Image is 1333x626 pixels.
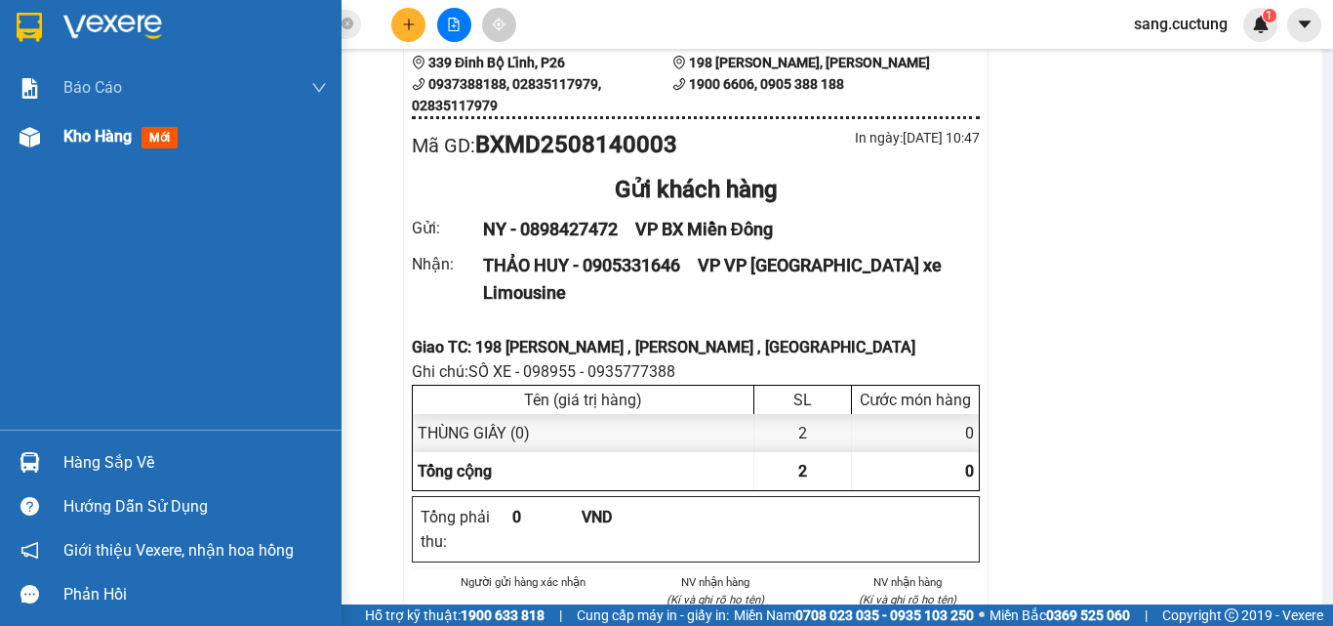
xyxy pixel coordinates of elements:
[402,18,416,31] span: plus
[643,573,788,591] li: NV nhận hàng
[475,131,677,158] b: BXMD2508140003
[412,335,980,359] div: Giao TC: 198 [PERSON_NAME] , [PERSON_NAME] , [GEOGRAPHIC_DATA]
[63,448,327,478] div: Hàng sắp về
[852,414,979,452] div: 0
[451,573,596,591] li: Người gửi hàng xác nhận
[20,78,40,99] img: solution-icon
[689,76,844,92] b: 1900 6606, 0905 388 188
[311,80,327,96] span: down
[483,216,956,243] div: NY - 0898427472 VP BX Miền Đông
[63,127,132,146] span: Kho hàng
[759,391,846,409] div: SL
[412,56,425,69] span: environment
[135,83,260,147] li: VP VP [GEOGRAPHIC_DATA] xe Limousine
[734,605,974,626] span: Miền Nam
[482,8,516,42] button: aim
[795,607,974,623] strong: 0708 023 035 - 0935 103 250
[412,216,483,240] div: Gửi :
[857,391,974,409] div: Cước món hàng
[412,134,475,157] span: Mã GD :
[834,573,980,591] li: NV nhận hàng
[20,585,39,604] span: message
[672,56,686,69] span: environment
[696,127,980,148] div: In ngày: [DATE] 10:47
[1145,605,1148,626] span: |
[365,605,545,626] span: Hỗ trợ kỹ thuật:
[559,605,562,626] span: |
[1046,607,1130,623] strong: 0369 525 060
[1287,8,1321,42] button: caret-down
[437,8,471,42] button: file-add
[1263,9,1276,22] sup: 1
[418,462,492,480] span: Tổng cộng
[461,607,545,623] strong: 1900 633 818
[1118,12,1243,36] span: sang.cuctung
[577,605,729,626] span: Cung cấp máy in - giấy in:
[418,391,748,409] div: Tên (giá trị hàng)
[492,18,505,31] span: aim
[342,18,353,29] span: close-circle
[859,593,956,606] i: (Kí và ghi rõ họ tên)
[17,13,42,42] img: logo-vxr
[1266,9,1272,22] span: 1
[412,252,483,276] div: Nhận :
[10,10,283,47] li: Cúc Tùng
[1252,16,1270,33] img: icon-new-feature
[979,611,985,619] span: ⚪️
[63,538,294,563] span: Giới thiệu Vexere, nhận hoa hồng
[63,492,327,522] div: Hướng dẫn sử dụng
[798,462,807,480] span: 2
[412,359,980,384] div: Ghi chú: SỐ XE - 098955 - 0935777388
[63,75,122,100] span: Báo cáo
[412,76,601,113] b: 0937388188, 02835117979, 02835117979
[672,77,686,91] span: phone
[20,541,39,560] span: notification
[1225,608,1238,622] span: copyright
[428,55,565,70] b: 339 Đinh Bộ Lĩnh, P26
[412,172,980,209] div: Gửi khách hàng
[391,8,425,42] button: plus
[990,605,1130,626] span: Miền Bắc
[10,107,102,145] b: 339 Đinh Bộ Lĩnh, P26
[754,414,852,452] div: 2
[582,505,651,529] div: VND
[447,18,461,31] span: file-add
[63,580,327,609] div: Phản hồi
[666,593,764,606] i: (Kí và ghi rõ họ tên)
[412,77,425,91] span: phone
[421,505,512,554] div: Tổng phải thu :
[20,127,40,147] img: warehouse-icon
[10,83,135,104] li: VP BX Miền Đông
[141,127,178,148] span: mới
[512,505,582,529] div: 0
[10,108,23,122] span: environment
[418,424,530,442] span: THÙNG GIẤY (0)
[342,16,353,34] span: close-circle
[965,462,974,480] span: 0
[20,497,39,516] span: question-circle
[689,55,930,70] b: 198 [PERSON_NAME], [PERSON_NAME]
[483,252,956,308] div: THẢO HUY - 0905331646 VP VP [GEOGRAPHIC_DATA] xe Limousine
[1296,16,1313,33] span: caret-down
[20,452,40,473] img: warehouse-icon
